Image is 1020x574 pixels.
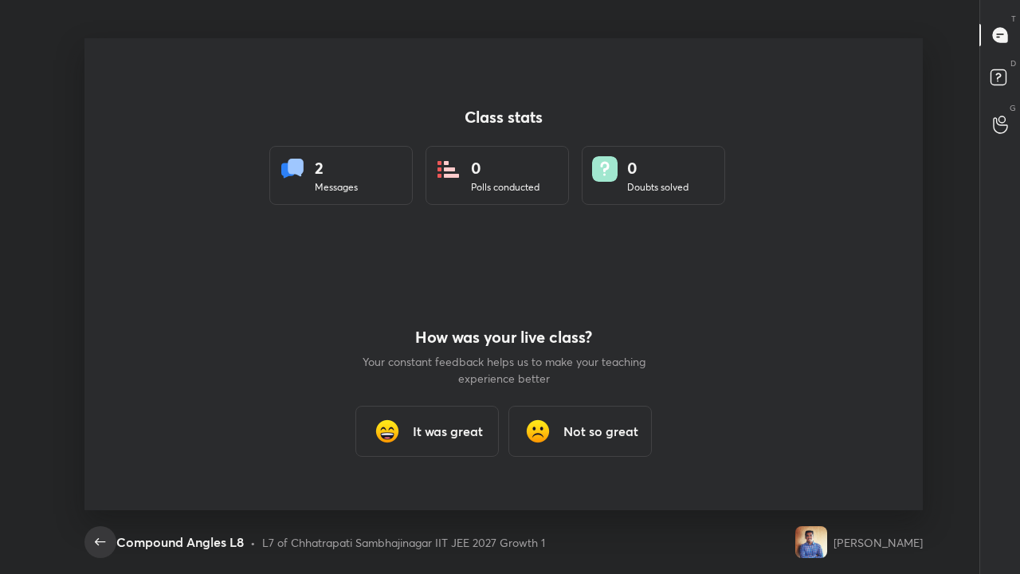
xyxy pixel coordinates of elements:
div: Messages [315,180,358,195]
img: doubts.8a449be9.svg [592,156,618,182]
div: Polls conducted [471,180,539,195]
div: L7 of Chhatrapati Sambhajinagar IIT JEE 2027 Growth 1 [262,534,545,551]
img: 3837170fdf774a0a80afabd66fc0582a.jpg [795,526,827,558]
h3: It was great [413,422,483,441]
h4: Class stats [269,108,738,127]
p: T [1011,13,1016,25]
h4: How was your live class? [360,328,647,347]
img: statsMessages.856aad98.svg [280,156,305,182]
p: Your constant feedback helps us to make your teaching experience better [360,353,647,387]
div: 0 [627,156,688,180]
img: grinning_face_with_smiling_eyes_cmp.gif [371,415,403,447]
h3: Not so great [563,422,638,441]
div: Compound Angles L8 [116,533,244,552]
p: D [1010,57,1016,69]
div: • [250,534,256,551]
div: 2 [315,156,358,180]
img: statsPoll.b571884d.svg [436,156,461,182]
div: Doubts solved [627,180,688,195]
p: G [1010,102,1016,114]
div: [PERSON_NAME] [834,534,923,551]
img: frowning_face_cmp.gif [522,415,554,447]
div: 0 [471,156,539,180]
